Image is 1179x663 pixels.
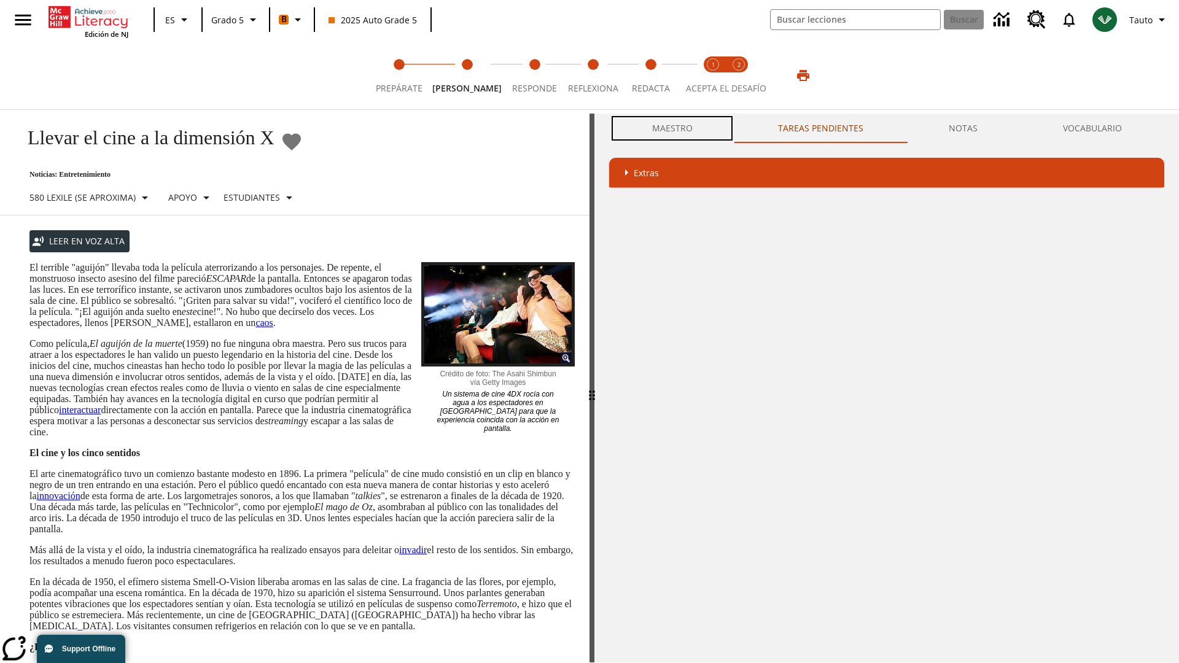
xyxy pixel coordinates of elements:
[5,2,41,38] button: Abrir el menú lateral
[512,82,557,94] span: Responde
[589,114,594,662] div: Pulsa la tecla de intro o la barra espaciadora y luego presiona las flechas de derecha e izquierd...
[721,42,757,109] button: Acepta el desafío contesta step 2 of 2
[1053,4,1085,36] a: Notificaciones
[206,273,246,284] em: ESCAPAR
[29,576,575,632] p: En la década de 1950, el efímero sistema Smell-O-Vision liberaba aromas en las salas de cine. La ...
[1020,3,1053,36] a: Centro de recursos, Se abrirá en una pestaña nueva.
[421,262,575,366] img: El panel situado frente a los asientos rocía con agua nebulizada al feliz público en un cine equi...
[255,317,273,328] a: caos
[29,338,575,438] p: Como película, (1959) no fue ninguna obra maestra. Pero sus trucos para atraer a los espectadores...
[37,490,80,501] a: innovación
[422,42,512,109] button: Lee step 2 of 5
[314,502,373,512] em: El mago de Oz
[211,14,244,26] span: Grado 5
[85,29,128,39] span: Edición de NJ
[206,9,265,31] button: Grado: Grado 5, Elige un grado
[219,187,302,209] button: Seleccionar estudiante
[735,114,906,143] button: TAREAS PENDIENTES
[29,262,575,328] p: El terrible "aguijón" llevaba toda la película aterrorizando a los personajes. De repente, el mon...
[771,10,940,29] input: Buscar campo
[432,82,502,94] span: [PERSON_NAME]
[29,230,130,253] button: Leer en voz alta
[274,9,310,31] button: Boost El color de la clase es anaranjado. Cambiar el color de la clase.
[265,416,303,426] em: streaming
[502,42,568,109] button: Responde step 3 of 5
[29,191,136,204] p: 580 Lexile (Se aproxima)
[62,645,115,653] span: Support Offline
[281,131,303,152] button: Añadir a mis Favoritas - Llevar el cine a la dimensión X
[1085,4,1124,36] button: Escoja un nuevo avatar
[37,635,125,663] button: Support Offline
[29,468,575,535] p: El arte cinematográfico tuvo un comienzo bastante modesto en 1896. La primera "película" de cine ...
[356,490,381,501] em: talkies
[376,82,422,94] span: Prepárate
[29,448,140,458] strong: El cine y los cinco sentidos
[437,387,559,433] p: Un sistema de cine 4DX rocía con agua a los espectadores en [GEOGRAPHIC_DATA] para que la experie...
[632,82,670,94] span: Redacta
[182,306,197,317] em: este
[399,545,427,555] a: invadir
[695,42,731,109] button: Acepta el desafío lee step 1 of 2
[906,114,1020,143] button: NOTAS
[609,114,1164,143] div: Instructional Panel Tabs
[59,405,101,415] a: interactuar
[558,42,628,109] button: Reflexiona step 4 of 5
[90,338,182,349] em: El aguijón de la muerte
[1020,114,1164,143] button: VOCABULARIO
[737,61,741,69] text: 2
[224,191,280,204] p: Estudiantes
[163,187,219,209] button: Tipo de apoyo, Apoyo
[561,352,572,363] img: Ampliar
[437,366,559,387] p: Crédito de foto: The Asahi Shimbun vía Getty Images
[986,3,1020,37] a: Centro de información
[686,82,766,94] span: ACEPTA EL DESAFÍO
[165,14,175,26] span: ES
[712,61,715,69] text: 1
[1129,14,1153,26] span: Tauto
[618,42,685,109] button: Redacta step 5 of 5
[25,187,157,209] button: Seleccione Lexile, 580 Lexile (Se aproxima)
[477,599,517,609] em: Terremoto
[15,170,303,179] p: Noticias: Entretenimiento
[366,42,432,109] button: Prepárate step 1 of 5
[329,14,417,26] span: 2025 Auto Grade 5
[15,126,274,149] h1: Llevar el cine a la dimensión X
[29,545,575,567] p: Más allá de la vista y el oído, la industria cinematográfica ha realizado ensayos para deleitar o...
[158,9,198,31] button: Lenguaje: ES, Selecciona un idioma
[609,158,1164,187] div: Extras
[281,12,287,27] span: B
[594,114,1179,662] div: activity
[1124,9,1174,31] button: Perfil/Configuración
[784,64,823,87] button: Imprimir
[609,114,735,143] button: Maestro
[49,4,128,39] div: Portada
[568,82,618,94] span: Reflexiona
[634,166,659,179] p: Extras
[168,191,197,204] p: Apoyo
[1092,7,1117,32] img: avatar image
